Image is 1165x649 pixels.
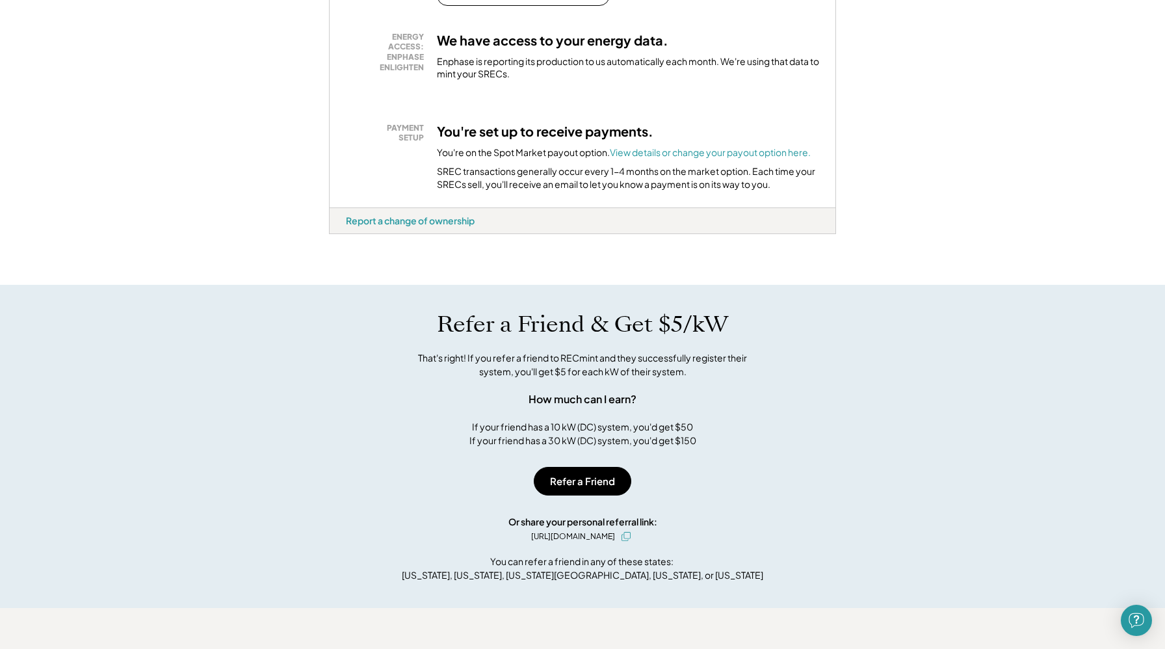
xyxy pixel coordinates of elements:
[469,420,696,447] div: If your friend has a 10 kW (DC) system, you'd get $50 If your friend has a 30 kW (DC) system, you...
[508,515,657,529] div: Or share your personal referral link:
[437,311,728,338] h1: Refer a Friend & Get $5/kW
[437,55,819,81] div: Enphase is reporting its production to us automatically each month. We're using that data to mint...
[437,146,811,159] div: You're on the Spot Market payout option.
[402,555,763,582] div: You can refer a friend in any of these states: [US_STATE], [US_STATE], [US_STATE][GEOGRAPHIC_DATA...
[610,146,811,158] a: View details or change your payout option here.
[437,165,819,191] div: SREC transactions generally occur every 1-4 months on the market option. Each time your SRECs sel...
[618,529,634,544] button: click to copy
[1121,605,1152,636] div: Open Intercom Messenger
[352,32,424,72] div: ENERGY ACCESS: ENPHASE ENLIGHTEN
[404,351,761,378] div: That's right! If you refer a friend to RECmint and they successfully register their system, you'l...
[437,32,668,49] h3: We have access to your energy data.
[529,391,636,407] div: How much can I earn?
[346,215,475,226] div: Report a change of ownership
[352,123,424,143] div: PAYMENT SETUP
[329,234,365,239] div: krvmcfod - DC Solar
[531,531,615,542] div: [URL][DOMAIN_NAME]
[437,123,653,140] h3: You're set up to receive payments.
[534,467,631,496] button: Refer a Friend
